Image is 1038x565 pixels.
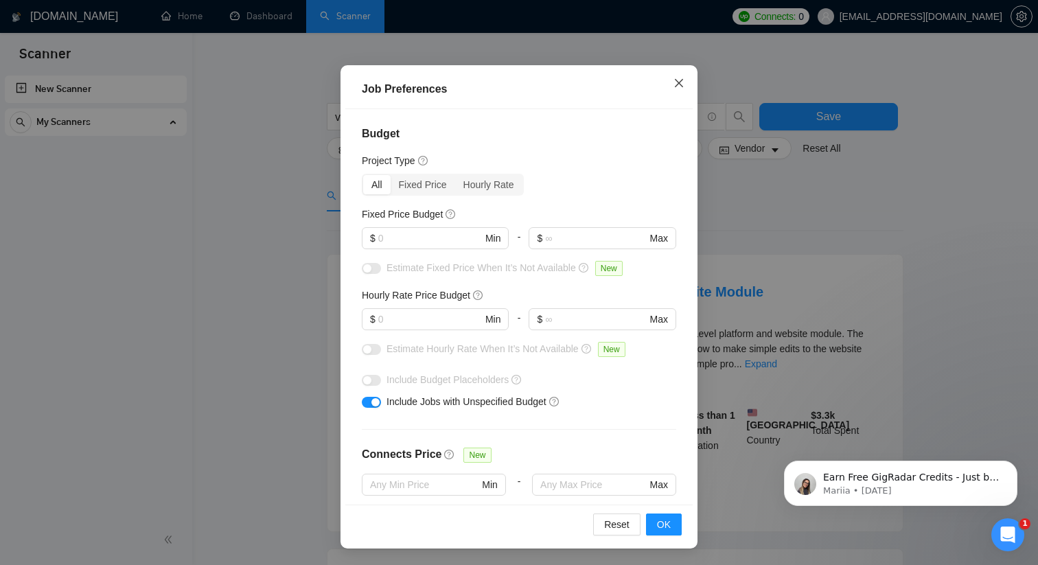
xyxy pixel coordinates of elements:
input: ∞ [545,312,647,327]
span: $ [370,231,376,246]
div: Fixed Price [391,175,455,194]
span: Min [485,231,501,246]
h5: Project Type [362,153,415,168]
span: New [598,342,625,357]
span: Min [485,312,501,327]
span: $ [370,312,376,327]
span: Reset [604,517,630,532]
span: New [595,261,623,276]
input: Any Max Price [540,477,647,492]
input: Any Min Price [370,477,479,492]
span: Include Budget Placeholders [387,374,509,385]
iframe: Intercom notifications message [763,432,1038,528]
span: New [463,448,491,463]
span: question-circle [581,343,592,354]
span: Estimate Fixed Price When It’s Not Available [387,262,576,273]
span: question-circle [549,396,560,407]
div: - [509,227,529,260]
span: $ [537,312,542,327]
input: 0 [378,312,483,327]
span: question-circle [579,262,590,273]
span: OK [657,517,671,532]
span: question-circle [473,290,484,301]
div: Hourly Rate [455,175,522,194]
span: question-circle [446,209,457,220]
input: ∞ [545,231,647,246]
button: Reset [593,514,641,535]
span: Max [650,231,668,246]
h4: Connects Price [362,446,441,463]
div: - [506,474,532,512]
span: Max [650,312,668,327]
h5: Fixed Price Budget [362,207,443,222]
div: Job Preferences [362,81,676,97]
span: Include Jobs with Unspecified Budget [387,396,546,407]
button: OK [646,514,682,535]
span: Estimate Hourly Rate When It’s Not Available [387,343,579,354]
span: $ [537,231,542,246]
h4: Budget [362,126,676,142]
span: close [673,78,684,89]
input: 0 [378,231,483,246]
span: question-circle [444,449,455,460]
button: Close [660,65,697,102]
iframe: Intercom live chat [991,518,1024,551]
span: Max [650,477,668,492]
span: Min [482,477,498,492]
h5: Hourly Rate Price Budget [362,288,470,303]
span: question-circle [511,374,522,385]
span: question-circle [418,155,429,166]
div: - [509,308,529,341]
span: 1 [1019,518,1030,529]
div: All [363,175,391,194]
